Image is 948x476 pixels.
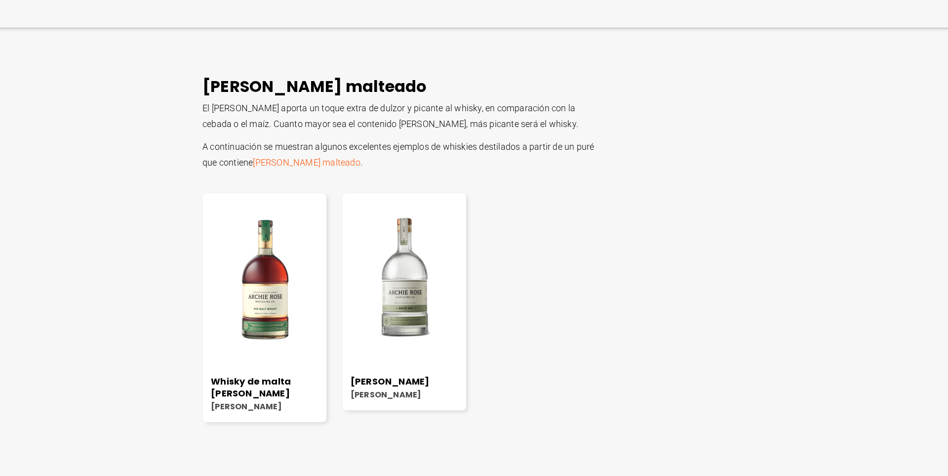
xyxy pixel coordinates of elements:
[203,201,326,356] img: Archie Rose - Whisky de centeno y malta - Botella
[211,401,282,412] a: [PERSON_NAME]
[253,157,360,168] a: [PERSON_NAME] malteado
[343,201,466,356] img: Archie Rose - Centeno blanco - Botella
[202,103,578,129] font: El [PERSON_NAME] aporta un toque extra de dulzor y picante al whisky, en comparación con la cebad...
[360,157,362,168] font: .
[351,375,430,388] a: [PERSON_NAME]
[351,389,422,400] a: [PERSON_NAME]
[202,141,594,168] font: A continuación se muestran algunos excelentes ejemplos de whiskies destilados a partir de un puré...
[202,75,427,97] font: [PERSON_NAME] malteado
[211,375,291,399] a: Whisky de malta [PERSON_NAME]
